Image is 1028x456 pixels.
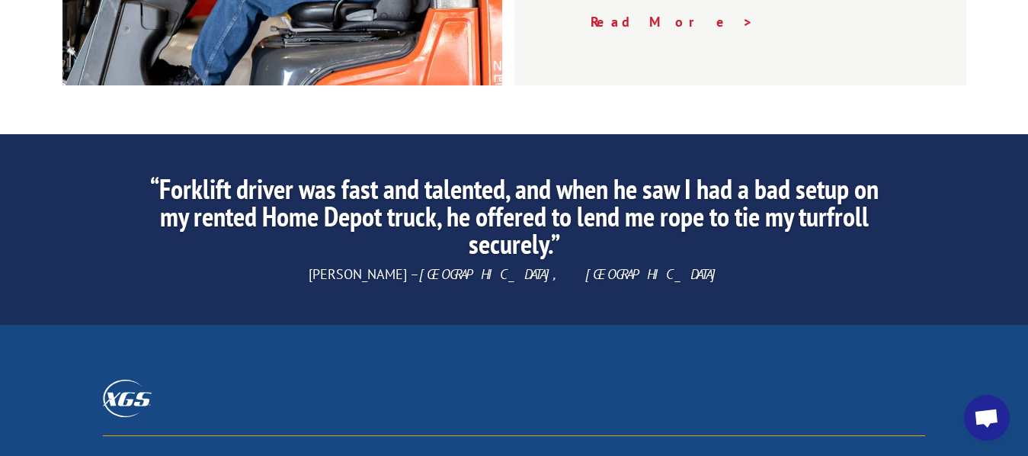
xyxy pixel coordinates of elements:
[309,265,719,283] span: [PERSON_NAME] –
[964,395,1010,441] div: Open chat
[134,175,894,265] h2: “Forklift driver was fast and talented, and when he saw I had a bad setup on my rented Home Depot...
[103,380,152,417] img: XGS_Logos_ALL_2024_All_White
[591,13,754,31] a: Read More >
[419,265,719,283] em: [GEOGRAPHIC_DATA], [GEOGRAPHIC_DATA]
